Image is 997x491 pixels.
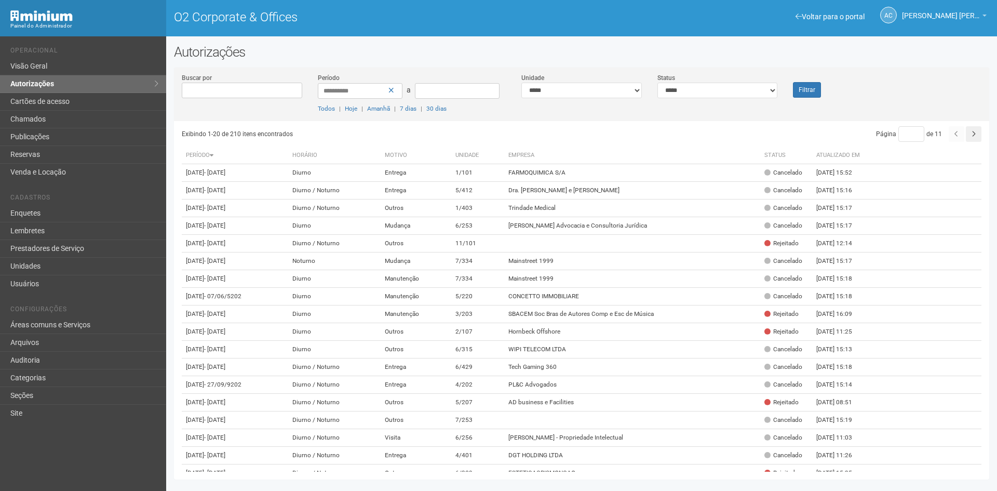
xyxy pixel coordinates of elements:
[451,164,504,182] td: 1/101
[182,465,288,482] td: [DATE]
[812,447,869,465] td: [DATE] 11:26
[182,376,288,394] td: [DATE]
[451,376,504,394] td: 4/202
[381,288,451,306] td: Manutenção
[451,235,504,253] td: 11/101
[204,469,225,476] span: - [DATE]
[381,217,451,235] td: Mudança
[381,394,451,412] td: Outros
[204,222,225,229] span: - [DATE]
[174,10,574,24] h1: O2 Corporate & Offices
[204,452,225,459] span: - [DATE]
[504,217,760,235] td: [PERSON_NAME] Advocacia e Consultoria Jurídica
[876,130,942,138] span: Página de 11
[812,253,869,270] td: [DATE] 15:17
[504,270,760,288] td: Mainstreet 1999
[381,376,451,394] td: Entrega
[764,327,799,336] div: Rejeitado
[764,221,802,230] div: Cancelado
[381,253,451,270] td: Mudança
[288,341,381,359] td: Diurno
[182,359,288,376] td: [DATE]
[451,200,504,217] td: 1/403
[288,182,381,200] td: Diurno / Noturno
[812,306,869,323] td: [DATE] 16:09
[182,126,582,142] div: Exibindo 1-20 de 210 itens encontrados
[504,323,760,341] td: Hornbeck Offshore
[381,359,451,376] td: Entrega
[451,288,504,306] td: 5/220
[381,182,451,200] td: Entrega
[421,105,422,112] span: |
[204,240,225,247] span: - [DATE]
[288,147,381,164] th: Horário
[381,447,451,465] td: Entrega
[504,429,760,447] td: [PERSON_NAME] - Propriedade Intelectual
[10,306,158,316] li: Configurações
[764,380,802,389] div: Cancelado
[288,288,381,306] td: Diurno
[182,73,212,83] label: Buscar por
[204,381,241,388] span: - 27/09/9202
[381,341,451,359] td: Outros
[812,429,869,447] td: [DATE] 11:03
[764,469,799,477] div: Rejeitado
[182,323,288,341] td: [DATE]
[504,147,760,164] th: Empresa
[182,306,288,323] td: [DATE]
[812,359,869,376] td: [DATE] 15:18
[812,164,869,182] td: [DATE] 15:52
[760,147,812,164] th: Status
[381,235,451,253] td: Outros
[812,412,869,429] td: [DATE] 15:19
[204,434,225,441] span: - [DATE]
[381,270,451,288] td: Manutenção
[204,293,241,300] span: - 07/06/5202
[339,105,341,112] span: |
[288,253,381,270] td: Noturno
[812,217,869,235] td: [DATE] 15:17
[381,147,451,164] th: Motivo
[288,394,381,412] td: Diurno / Noturno
[381,429,451,447] td: Visita
[288,306,381,323] td: Diurno
[204,257,225,264] span: - [DATE]
[812,200,869,217] td: [DATE] 15:17
[657,73,675,83] label: Status
[204,416,225,423] span: - [DATE]
[902,13,987,21] a: [PERSON_NAME] [PERSON_NAME]
[812,394,869,412] td: [DATE] 08:51
[451,429,504,447] td: 6/256
[204,363,225,370] span: - [DATE]
[288,465,381,482] td: Diurno / Noturno
[812,288,869,306] td: [DATE] 15:18
[793,82,821,98] button: Filtrar
[902,2,980,20] span: Ana Carla de Carvalho Silva
[812,235,869,253] td: [DATE] 12:14
[812,323,869,341] td: [DATE] 11:25
[812,376,869,394] td: [DATE] 15:14
[361,105,363,112] span: |
[182,147,288,164] th: Período
[182,429,288,447] td: [DATE]
[764,186,802,195] div: Cancelado
[182,182,288,200] td: [DATE]
[504,447,760,465] td: DGT HOLDING LTDA
[504,359,760,376] td: Tech Gaming 360
[764,168,802,177] div: Cancelado
[764,257,802,266] div: Cancelado
[288,359,381,376] td: Diurno / Noturno
[764,292,802,301] div: Cancelado
[182,447,288,465] td: [DATE]
[318,73,340,83] label: Período
[812,341,869,359] td: [DATE] 15:13
[345,105,357,112] a: Hoje
[204,399,225,406] span: - [DATE]
[10,10,73,21] img: Minium
[182,217,288,235] td: [DATE]
[880,7,897,23] a: AC
[451,147,504,164] th: Unidade
[796,12,865,21] a: Voltar para o portal
[204,187,225,194] span: - [DATE]
[521,73,544,83] label: Unidade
